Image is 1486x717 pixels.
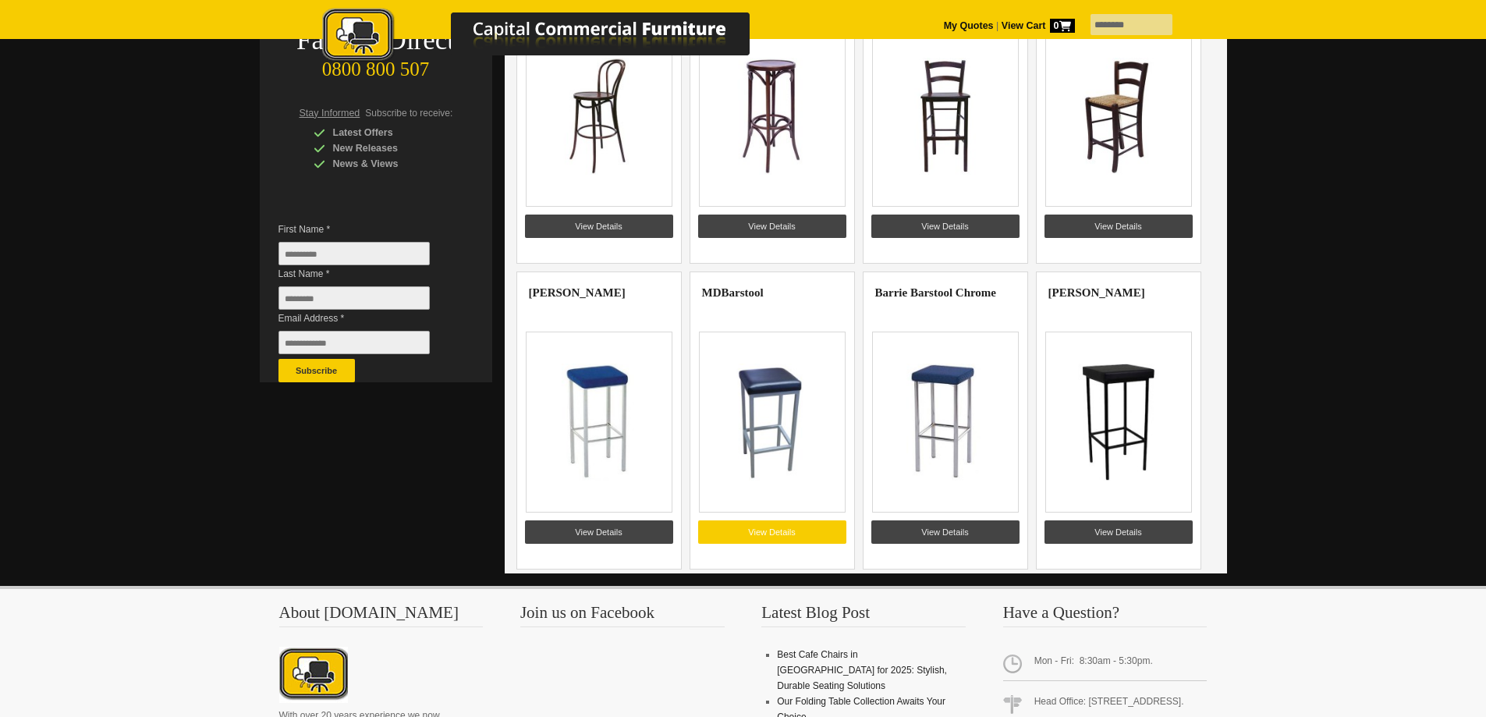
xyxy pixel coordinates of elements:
[944,20,994,31] a: My Quotes
[279,647,348,703] img: About CCFNZ Logo
[314,140,462,156] div: New Releases
[278,222,453,237] span: First Name *
[1050,19,1075,33] span: 0
[1002,20,1075,31] strong: View Cart
[998,20,1074,31] a: View Cart0
[278,359,355,382] button: Subscribe
[875,286,997,299] a: Barrie Barstool Chrome
[279,8,825,69] a: Capital Commercial Furniture Logo
[702,286,722,299] highlight: MD
[529,286,626,299] a: [PERSON_NAME]
[314,125,462,140] div: Latest Offers
[698,520,846,544] a: View Details
[525,520,673,544] a: View Details
[278,266,453,282] span: Last Name *
[871,215,1020,238] a: View Details
[279,8,825,65] img: Capital Commercial Furniture Logo
[278,242,430,265] input: First Name *
[1048,286,1145,299] a: [PERSON_NAME]
[698,215,846,238] a: View Details
[260,30,492,51] div: Factory Direct
[1003,647,1208,681] span: Mon - Fri: 8:30am - 5:30pm.
[1044,520,1193,544] a: View Details
[314,156,462,172] div: News & Views
[1003,605,1208,627] h3: Have a Question?
[761,605,966,627] h3: Latest Blog Post
[525,215,673,238] a: View Details
[300,108,360,119] span: Stay Informed
[365,108,452,119] span: Subscribe to receive:
[260,51,492,80] div: 0800 800 507
[520,605,725,627] h3: Join us on Facebook
[278,286,430,310] input: Last Name *
[1044,215,1193,238] a: View Details
[279,605,484,627] h3: About [DOMAIN_NAME]
[777,649,947,691] a: Best Cafe Chairs in [GEOGRAPHIC_DATA] for 2025: Stylish, Durable Seating Solutions
[278,311,453,326] span: Email Address *
[278,331,430,354] input: Email Address *
[871,520,1020,544] a: View Details
[702,286,764,299] a: MDBarstool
